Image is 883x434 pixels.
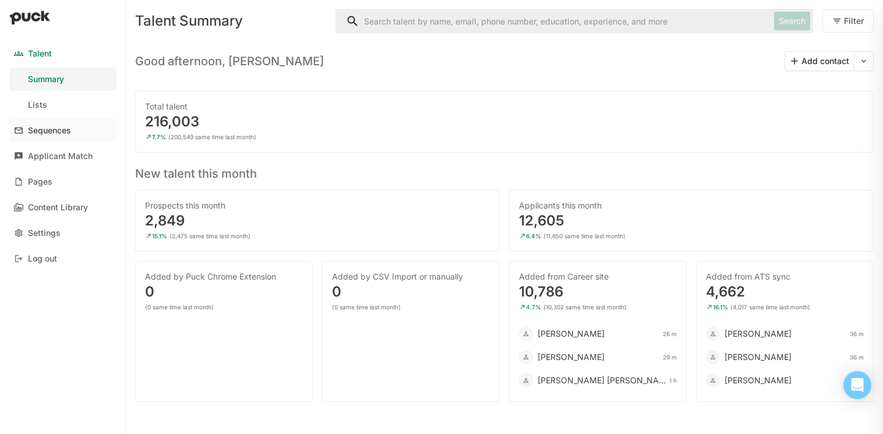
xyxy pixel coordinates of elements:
[519,200,864,211] div: Applicants this month
[538,375,667,386] div: [PERSON_NAME] [PERSON_NAME]
[9,93,116,117] a: Lists
[332,271,490,283] div: Added by CSV Import or manually
[145,200,490,211] div: Prospects this month
[145,285,303,299] div: 0
[28,126,71,136] div: Sequences
[9,221,116,245] a: Settings
[332,285,490,299] div: 0
[152,133,166,140] div: 7.7%
[336,9,769,33] input: Search
[28,151,93,161] div: Applicant Match
[538,328,605,340] div: [PERSON_NAME]
[706,285,864,299] div: 4,662
[730,304,810,310] div: (4,017 same time last month)
[538,351,605,363] div: [PERSON_NAME]
[9,170,116,193] a: Pages
[663,330,677,337] div: 26 m
[28,228,61,238] div: Settings
[145,271,303,283] div: Added by Puck Chrome Extension
[725,328,792,340] div: [PERSON_NAME]
[543,304,627,310] div: (10,302 same time last month)
[145,214,490,228] div: 2,849
[669,377,677,384] div: 1 h
[28,75,64,84] div: Summary
[9,68,116,91] a: Summary
[145,304,214,310] div: (0 same time last month)
[725,375,792,386] div: [PERSON_NAME]
[168,133,256,140] div: (200,549 same time last month)
[9,42,116,65] a: Talent
[152,232,167,239] div: 15.1%
[850,354,864,361] div: 36 m
[526,232,541,239] div: 6.4%
[28,100,47,110] div: Lists
[843,371,871,399] div: Open Intercom Messenger
[713,304,728,310] div: 16.1%
[785,52,854,70] button: Add contact
[725,351,792,363] div: [PERSON_NAME]
[28,177,52,187] div: Pages
[543,232,626,239] div: (11,850 same time last month)
[145,115,864,129] div: 216,003
[526,304,541,310] div: 4.7%
[850,330,864,337] div: 36 m
[9,196,116,219] a: Content Library
[28,254,57,264] div: Log out
[519,214,864,228] div: 12,605
[9,119,116,142] a: Sequences
[135,162,874,181] h3: New talent this month
[28,49,52,59] div: Talent
[519,285,677,299] div: 10,786
[663,354,677,361] div: 29 m
[145,101,864,112] div: Total talent
[332,304,401,310] div: (0 same time last month)
[822,9,874,33] button: Filter
[706,271,864,283] div: Added from ATS sync
[135,54,324,68] h3: Good afternoon, [PERSON_NAME]
[28,203,88,213] div: Content Library
[169,232,250,239] div: (2,475 same time last month)
[135,14,326,28] div: Talent Summary
[9,144,116,168] a: Applicant Match
[519,271,677,283] div: Added from Career site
